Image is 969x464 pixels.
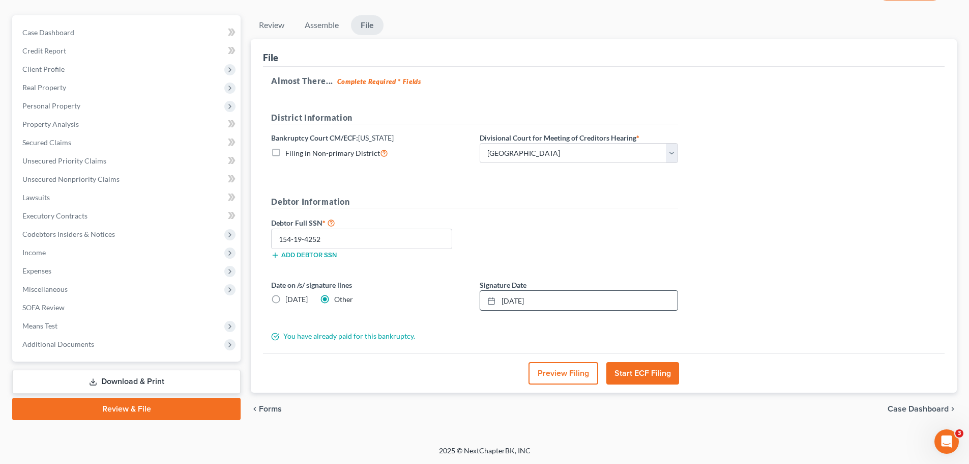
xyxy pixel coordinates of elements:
span: Personal Property [22,101,80,110]
span: Case Dashboard [888,405,949,413]
span: [DATE] [285,295,308,304]
a: Unsecured Priority Claims [14,152,241,170]
span: Executory Contracts [22,211,87,220]
a: Case Dashboard chevron_right [888,405,957,413]
button: Add debtor SSN [271,251,337,259]
h5: Almost There... [271,75,936,87]
label: Bankruptcy Court CM/ECF: [271,132,394,143]
span: Case Dashboard [22,28,74,37]
span: Client Profile [22,65,65,73]
a: Property Analysis [14,115,241,133]
span: Real Property [22,83,66,92]
label: Divisional Court for Meeting of Creditors Hearing [480,132,639,143]
span: SOFA Review [22,303,65,312]
a: SOFA Review [14,298,241,317]
span: Unsecured Nonpriority Claims [22,175,120,183]
a: Download & Print [12,370,241,394]
strong: Complete Required * Fields [337,77,421,86]
div: You have already paid for this bankruptcy. [266,331,683,341]
button: Start ECF Filing [606,362,679,385]
div: File [263,51,278,64]
a: Secured Claims [14,133,241,152]
span: Forms [259,405,282,413]
span: Additional Documents [22,340,94,348]
span: 3 [955,429,963,438]
span: Lawsuits [22,193,50,202]
span: Other [334,295,353,304]
h5: District Information [271,112,678,124]
span: Miscellaneous [22,285,68,293]
i: chevron_right [949,405,957,413]
label: Date on /s/ signature lines [271,280,469,290]
a: Credit Report [14,42,241,60]
button: Preview Filing [528,362,598,385]
a: Review [251,15,292,35]
span: Expenses [22,266,51,275]
a: Unsecured Nonpriority Claims [14,170,241,188]
div: 2025 © NextChapterBK, INC [195,446,775,464]
span: Filing in Non-primary District [285,149,380,157]
span: [US_STATE] [358,133,394,142]
label: Signature Date [480,280,526,290]
span: Property Analysis [22,120,79,128]
iframe: Intercom live chat [934,429,959,454]
a: File [351,15,384,35]
i: chevron_left [251,405,259,413]
label: Debtor Full SSN [266,216,475,229]
a: [DATE] [480,291,678,310]
a: Executory Contracts [14,207,241,225]
span: Secured Claims [22,138,71,147]
input: XXX-XX-XXXX [271,229,452,249]
a: Assemble [297,15,347,35]
a: Lawsuits [14,188,241,207]
button: chevron_left Forms [251,405,296,413]
span: Credit Report [22,46,66,55]
a: Review & File [12,398,241,420]
span: Codebtors Insiders & Notices [22,230,115,238]
span: Income [22,248,46,257]
span: Unsecured Priority Claims [22,156,106,165]
span: Means Test [22,321,57,330]
h5: Debtor Information [271,196,678,208]
a: Case Dashboard [14,23,241,42]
